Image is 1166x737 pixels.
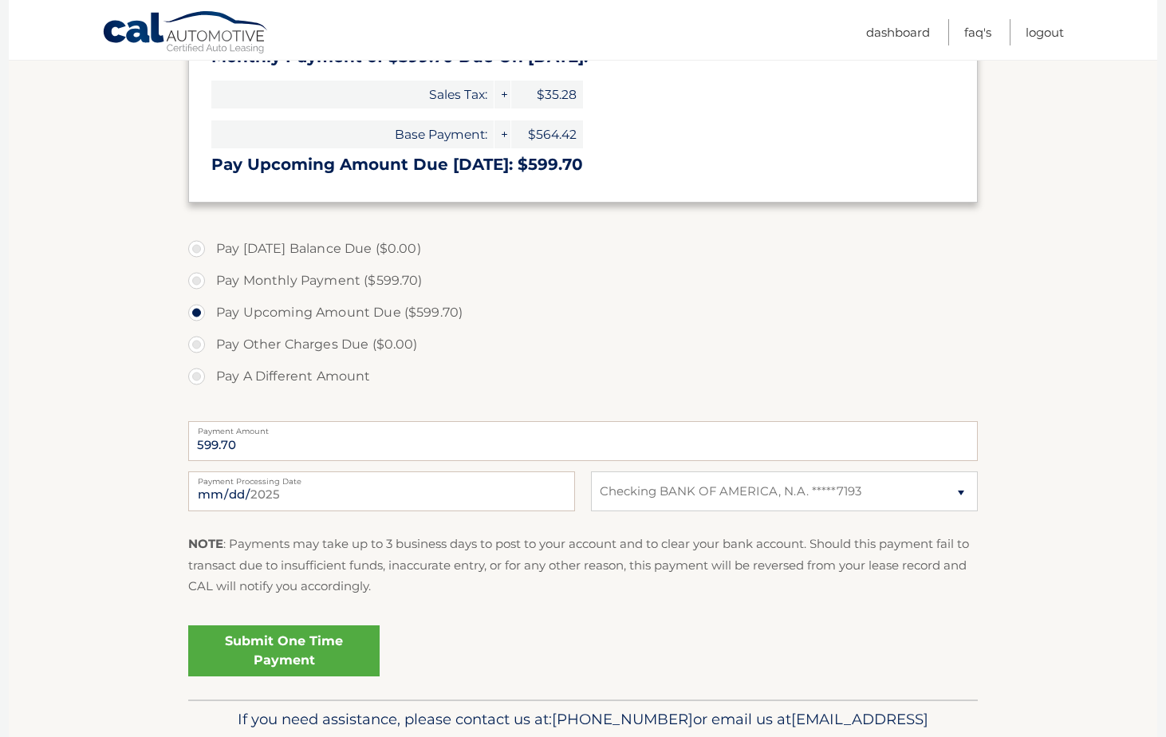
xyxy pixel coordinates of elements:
label: Pay Upcoming Amount Due ($599.70) [188,297,978,329]
span: [PHONE_NUMBER] [552,710,693,728]
h3: Pay Upcoming Amount Due [DATE]: $599.70 [211,155,955,175]
label: Pay Monthly Payment ($599.70) [188,265,978,297]
input: Payment Amount [188,421,978,461]
a: FAQ's [964,19,991,45]
span: Base Payment: [211,120,494,148]
a: Dashboard [866,19,930,45]
span: + [494,120,510,148]
a: Logout [1026,19,1064,45]
label: Pay Other Charges Due ($0.00) [188,329,978,361]
label: Pay A Different Amount [188,361,978,392]
label: Payment Amount [188,421,978,434]
label: Pay [DATE] Balance Due ($0.00) [188,233,978,265]
a: Submit One Time Payment [188,625,380,676]
input: Payment Date [188,471,575,511]
span: + [494,81,510,108]
span: $564.42 [511,120,583,148]
a: Cal Automotive [102,10,270,57]
span: Sales Tax: [211,81,494,108]
label: Payment Processing Date [188,471,575,484]
strong: NOTE [188,536,223,551]
p: : Payments may take up to 3 business days to post to your account and to clear your bank account.... [188,534,978,597]
span: $35.28 [511,81,583,108]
